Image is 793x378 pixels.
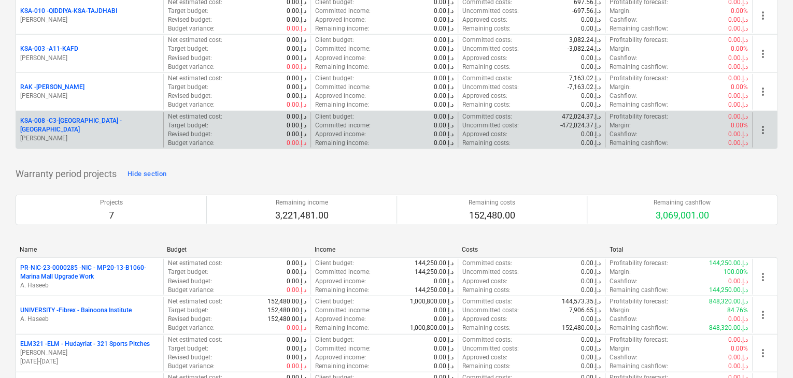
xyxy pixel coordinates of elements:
p: Warranty period projects [16,168,117,180]
p: 0.00د.إ.‏ [728,54,748,63]
p: Revised budget : [168,16,212,24]
p: Cashflow : [610,16,638,24]
p: Remaining cashflow [654,198,711,207]
p: Revised budget : [168,92,212,100]
p: 0.00د.إ.‏ [287,139,306,148]
p: 0.00د.إ.‏ [287,16,306,24]
p: 0.00د.إ.‏ [434,362,454,371]
p: -697.56د.إ.‏ [572,7,601,16]
p: 152,480.00د.إ.‏ [267,315,306,324]
p: 0.00د.إ.‏ [434,63,454,71]
div: Income [315,246,454,253]
p: 0.00د.إ.‏ [287,100,306,109]
p: Approved costs : [462,277,507,286]
p: 0.00د.إ.‏ [728,130,748,139]
p: 0.00د.إ.‏ [728,74,748,83]
p: Margin : [610,306,631,315]
p: 0.00د.إ.‏ [287,324,306,332]
p: 0.00د.إ.‏ [581,63,601,71]
p: Projects [100,198,123,207]
p: Margin : [610,45,631,53]
p: Net estimated cost : [168,297,222,306]
p: Approved costs : [462,16,507,24]
div: Chat Widget [741,328,793,378]
p: 0.00د.إ.‏ [728,277,748,286]
p: 0.00د.إ.‏ [581,286,601,295]
p: Budget variance : [168,324,215,332]
p: 0.00د.إ.‏ [434,54,454,63]
p: ELM321 - ELM - Hudayriat - 321 Sports Pitches [20,340,150,348]
p: Committed costs : [462,36,512,45]
p: 7,163.02د.إ.‏ [569,74,601,83]
p: 0.00د.إ.‏ [287,344,306,353]
p: Revised budget : [168,277,212,286]
p: Remaining cashflow : [610,63,668,71]
p: 0.00د.إ.‏ [434,344,454,353]
p: A. Haseeb [20,281,159,290]
span: more_vert [757,85,769,98]
p: 0.00د.إ.‏ [581,362,601,371]
p: 0.00% [731,45,748,53]
p: 0.00د.إ.‏ [287,36,306,45]
p: 0.00د.إ.‏ [287,83,306,92]
p: Approved costs : [462,54,507,63]
p: 144,250.00د.إ.‏ [709,286,748,295]
p: 0.00د.إ.‏ [287,7,306,16]
p: Remaining income : [315,324,369,332]
p: 0.00د.إ.‏ [581,268,601,277]
p: -3,082.24د.إ.‏ [568,45,601,53]
p: Remaining income [275,198,329,207]
p: Cashflow : [610,277,638,286]
p: KSA-008 - C3-[GEOGRAPHIC_DATA] -[GEOGRAPHIC_DATA] [20,117,159,134]
p: 0.00د.إ.‏ [287,63,306,71]
p: 100.00% [724,268,748,277]
p: 7 [100,209,123,222]
p: 0.00د.إ.‏ [434,24,454,33]
p: 0.00د.إ.‏ [581,54,601,63]
p: 0.00د.إ.‏ [287,277,306,286]
p: Margin : [610,121,631,130]
p: Margin : [610,7,631,16]
p: 0.00د.إ.‏ [434,277,454,286]
p: Profitability forecast : [610,336,668,344]
p: 0.00د.إ.‏ [434,92,454,100]
p: 0.00% [731,121,748,130]
p: Client budget : [315,74,354,83]
div: Costs [462,246,601,253]
p: 0.00د.إ.‏ [581,16,601,24]
p: Remaining costs : [462,139,511,148]
p: 0.00د.إ.‏ [728,100,748,109]
p: 0.00د.إ.‏ [434,16,454,24]
p: 0.00د.إ.‏ [581,24,601,33]
div: Hide section [128,168,166,180]
p: Uncommitted costs : [462,121,519,130]
p: Cashflow : [610,92,638,100]
p: 152,480.00د.إ.‏ [562,324,601,332]
p: Target budget : [168,121,208,130]
p: 0.00د.إ.‏ [287,92,306,100]
p: Committed income : [315,306,371,315]
p: Committed costs : [462,336,512,344]
p: Approved income : [315,54,366,63]
p: Revised budget : [168,54,212,63]
p: Margin : [610,344,631,353]
p: 0.00د.إ.‏ [728,353,748,362]
div: KSA-010 -QIDDIYA-KSA-TAJDHABI[PERSON_NAME] [20,7,159,24]
p: 0.00د.إ.‏ [287,112,306,121]
p: Revised budget : [168,315,212,324]
p: Cashflow : [610,315,638,324]
p: 0.00د.إ.‏ [581,277,601,286]
p: Committed costs : [462,112,512,121]
p: 0.00% [731,344,748,353]
p: 0.00د.إ.‏ [728,362,748,371]
p: Committed costs : [462,74,512,83]
p: 0.00د.إ.‏ [581,315,601,324]
p: Committed income : [315,7,371,16]
p: 0.00د.إ.‏ [434,74,454,83]
p: Remaining income : [315,286,369,295]
div: RAK -[PERSON_NAME][PERSON_NAME] [20,83,159,100]
p: 144,250.00د.إ.‏ [709,259,748,268]
p: RAK - [PERSON_NAME] [20,83,84,92]
p: Profitability forecast : [610,36,668,45]
p: Client budget : [315,259,354,268]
